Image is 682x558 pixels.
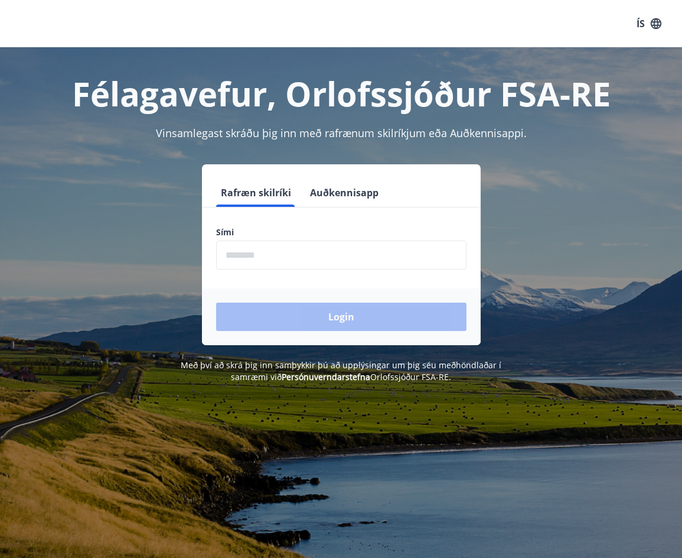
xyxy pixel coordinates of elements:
[156,126,527,140] span: Vinsamlegast skráðu þig inn með rafrænum skilríkjum eða Auðkennisappi.
[305,179,383,207] button: Auðkennisapp
[216,179,296,207] button: Rafræn skilríki
[282,371,370,382] a: Persónuverndarstefna
[14,71,668,116] h1: Félagavefur, Orlofssjóður FSA-RE
[630,13,668,34] button: ÍS
[216,226,466,238] label: Sími
[181,359,501,382] span: Með því að skrá þig inn samþykkir þú að upplýsingar um þig séu meðhöndlaðar í samræmi við Orlofss...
